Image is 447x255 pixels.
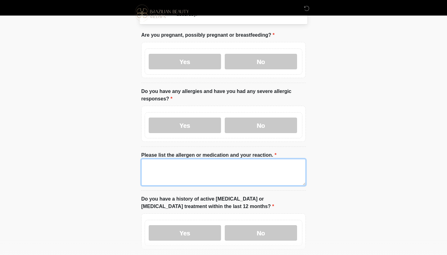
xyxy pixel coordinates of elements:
[149,225,221,241] label: Yes
[149,118,221,133] label: Yes
[135,5,189,21] img: Brazilian Beauty Medspa Logo
[225,118,297,133] label: No
[141,31,274,39] label: Are you pregnant, possibly pregnant or breastfeeding?
[225,54,297,69] label: No
[141,195,306,210] label: Do you have a history of active [MEDICAL_DATA] or [MEDICAL_DATA] treatment within the last 12 mon...
[141,88,306,103] label: Do you have any allergies and have you had any severe allergic responses?
[149,54,221,69] label: Yes
[225,225,297,241] label: No
[141,151,277,159] label: Please list the allergen or medication and your reaction.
